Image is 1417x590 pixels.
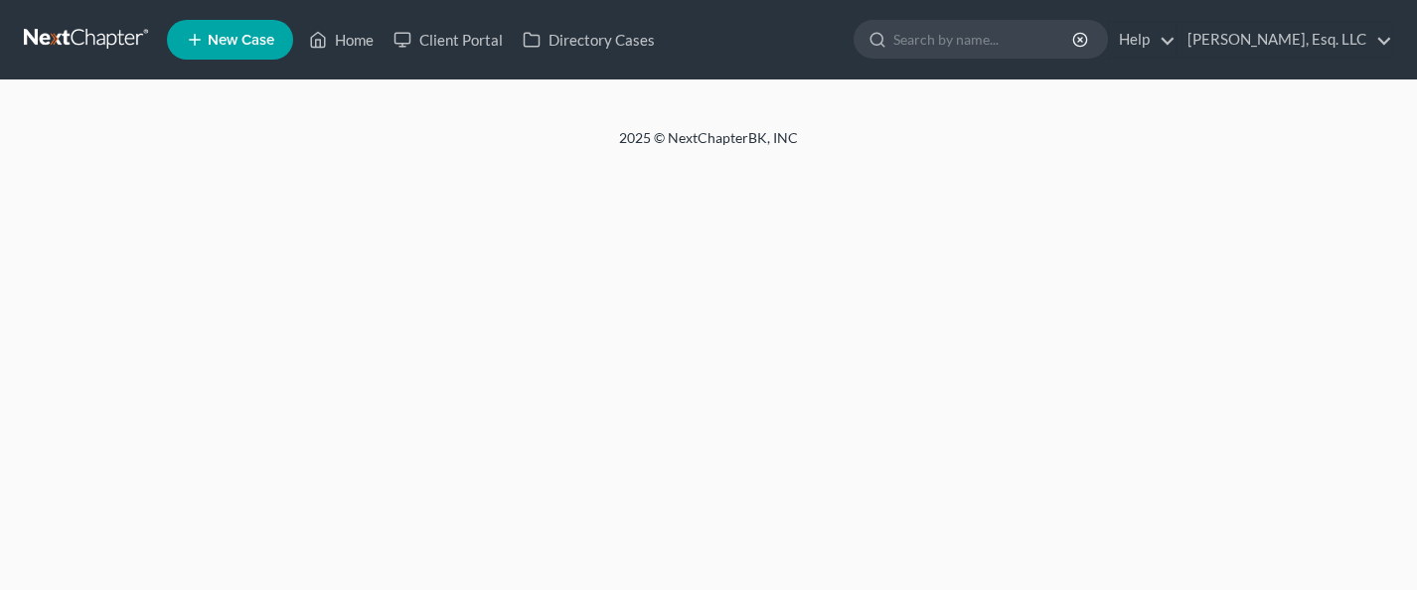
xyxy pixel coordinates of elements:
[513,22,665,58] a: Directory Cases
[1178,22,1392,58] a: [PERSON_NAME], Esq. LLC
[208,33,274,48] span: New Case
[1109,22,1176,58] a: Help
[142,128,1275,164] div: 2025 © NextChapterBK, INC
[299,22,384,58] a: Home
[893,21,1075,58] input: Search by name...
[384,22,513,58] a: Client Portal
